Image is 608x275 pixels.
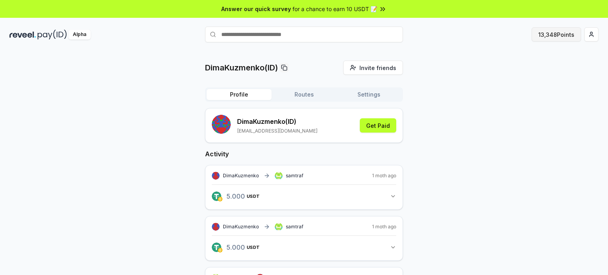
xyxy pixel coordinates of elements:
[212,192,221,201] img: logo.png
[247,245,260,250] span: USDT
[38,30,67,40] img: pay_id
[532,27,581,42] button: 13,348Points
[247,194,260,199] span: USDT
[218,197,222,201] img: logo.png
[372,224,396,230] span: 1 moth ago
[9,30,36,40] img: reveel_dark
[205,149,403,159] h2: Activity
[286,173,303,179] span: samtraf
[218,248,222,252] img: logo.png
[68,30,91,40] div: Alpha
[212,190,396,203] button: 5.000USDT
[223,173,259,179] span: DimaKuzmenko
[205,62,278,73] p: DimaKuzmenko(ID)
[212,243,221,252] img: logo.png
[343,61,403,75] button: Invite friends
[359,64,396,72] span: Invite friends
[272,89,336,100] button: Routes
[336,89,401,100] button: Settings
[372,173,396,179] span: 1 moth ago
[286,224,303,230] span: samtraf
[207,89,272,100] button: Profile
[293,5,377,13] span: for a chance to earn 10 USDT 📝
[223,224,259,230] span: DimaKuzmenko
[212,241,396,254] button: 5.000USDT
[360,118,396,133] button: Get Paid
[221,5,291,13] span: Answer our quick survey
[237,128,317,134] p: [EMAIL_ADDRESS][DOMAIN_NAME]
[237,117,317,126] p: DimaKuzmenko (ID)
